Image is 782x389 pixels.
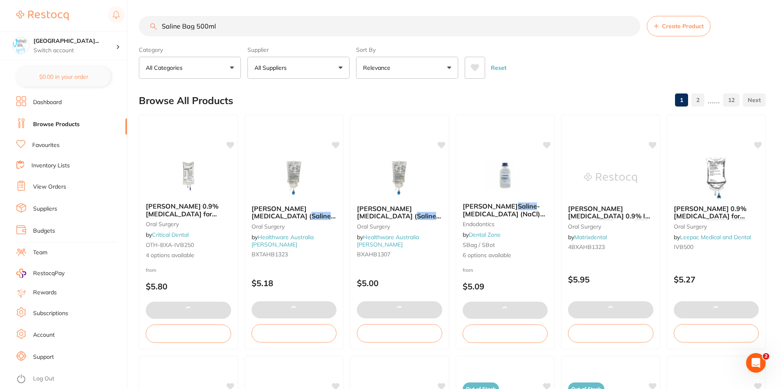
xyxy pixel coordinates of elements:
[139,57,241,79] button: All Categories
[162,155,215,196] img: Baxter 0.9% Sodium Chloride for Irrigation
[357,212,439,227] span: ) 0.9% For Irrigation
[33,98,62,107] a: Dashboard
[568,233,607,241] span: by
[568,275,653,284] p: $5.95
[463,231,501,238] span: by
[31,162,70,170] a: Inventory Lists
[146,241,194,249] span: OTH-BXA-IVB250
[414,220,427,228] em: Bag
[247,57,350,79] button: All Suppliers
[247,46,350,53] label: Supplier
[146,282,231,291] p: $5.80
[33,37,116,45] h4: North West Dental Wynyard
[33,289,57,297] a: Rewards
[463,221,548,227] small: Endodontics
[708,96,720,105] p: ......
[16,67,111,87] button: $0.00 in your order
[518,202,537,210] em: Saline
[647,16,711,36] button: Create Product
[357,251,390,258] span: BXAHB1307
[463,267,473,273] span: from
[252,233,314,248] a: Healthware Australia [PERSON_NAME]
[674,205,746,228] span: [PERSON_NAME] 0.9% [MEDICAL_DATA] for Irrigation (
[322,220,325,228] span: -
[146,251,231,260] span: 4 options available
[674,275,759,284] p: $5.27
[254,64,290,72] p: All Suppliers
[568,205,650,228] span: [PERSON_NAME] [MEDICAL_DATA] 0.9% IV Infusion
[139,16,640,36] input: Search Products
[146,202,218,225] span: [PERSON_NAME] 0.9% [MEDICAL_DATA] for Irrigation
[568,243,605,251] span: 4BXAHB1323
[152,231,189,238] a: Critical Dental
[146,202,231,218] b: Baxter 0.9% Sodium Chloride for Irrigation
[675,92,688,108] a: 1
[674,233,751,241] span: by
[706,220,726,228] em: 500ml
[252,278,337,288] p: $5.18
[312,212,331,220] em: Saline
[146,64,186,72] p: All Categories
[33,353,54,361] a: Support
[33,47,116,55] p: Switch account
[356,46,458,53] label: Sort By
[356,57,458,79] button: Relevance
[635,220,648,228] em: Bag
[16,373,125,386] button: Log Out
[33,205,57,213] a: Suppliers
[252,233,314,248] span: by
[726,220,733,228] span: IV
[33,227,55,235] a: Budgets
[139,95,233,107] h2: Browse All Products
[16,269,65,278] a: RestocqPay
[746,353,766,373] iframe: Intercom live chat
[16,6,69,25] a: Restocq Logo
[568,223,653,230] small: oral surgery
[648,220,678,228] span: AHB1323
[733,220,746,228] em: Bag
[252,223,337,230] small: oral surgery
[357,233,419,248] a: Healthware Australia [PERSON_NAME]
[463,202,545,225] span: - [MEDICAL_DATA] (NaCl) 0.9%
[33,331,55,339] a: Account
[427,220,430,228] span: -
[593,220,613,228] em: 500ml
[357,233,419,248] span: by
[33,120,80,129] a: Browse Products
[763,353,769,360] span: 2
[690,158,743,198] img: Baxter 0.9% Sodium Chloride for Irrigation (500ml IV Bag) - High Quality Dental Product
[309,220,322,228] em: Bag
[33,375,54,383] a: Log Out
[463,202,548,218] b: Baxter Saline - Sodium Chloride (NaCl) 0.9%
[479,155,532,196] img: Baxter Saline - Sodium Chloride (NaCl) 0.9%
[463,241,495,249] span: SBag / SBot
[33,309,68,318] a: Subscriptions
[267,158,321,198] img: Baxter Sodium Chloride (Saline) 0.9% For Irrigation Bag - 500ml
[680,233,751,241] a: Leepac Medical and Dental
[417,212,436,220] em: Saline
[33,269,65,278] span: RestocqPay
[252,212,333,227] span: ) 0.9% For Irrigation
[691,92,704,108] a: 2
[674,223,759,230] small: oral surgery
[13,38,29,54] img: North West Dental Wynyard
[469,231,501,238] a: Dental Zone
[16,11,69,20] img: Restocq Logo
[568,205,653,220] b: BAXTER Sodium Chloride 0.9% IV Infusion 500ml Viaflex Bag AHB1323
[146,221,231,227] small: oral surgery
[146,231,189,238] span: by
[674,205,759,220] b: Baxter 0.9% Sodium Chloride for Irrigation (500ml IV Bag) - High Quality Dental Product
[488,57,509,79] button: Reset
[373,158,426,198] img: Baxter Sodium Chloride (Saline) 0.9% For Irrigation Bag - 100ml
[357,278,442,288] p: $5.00
[33,183,66,191] a: View Orders
[32,141,60,149] a: Favourites
[357,205,442,220] b: Baxter Sodium Chloride (Saline) 0.9% For Irrigation Bag - 100ml
[33,249,47,257] a: Team
[463,251,548,260] span: 6 options available
[357,205,417,220] span: [PERSON_NAME] [MEDICAL_DATA] (
[723,92,740,108] a: 12
[613,220,635,228] span: Viaflex
[146,267,156,273] span: from
[252,205,337,220] b: Baxter Sodium Chloride (Saline) 0.9% For Irrigation Bag - 500ml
